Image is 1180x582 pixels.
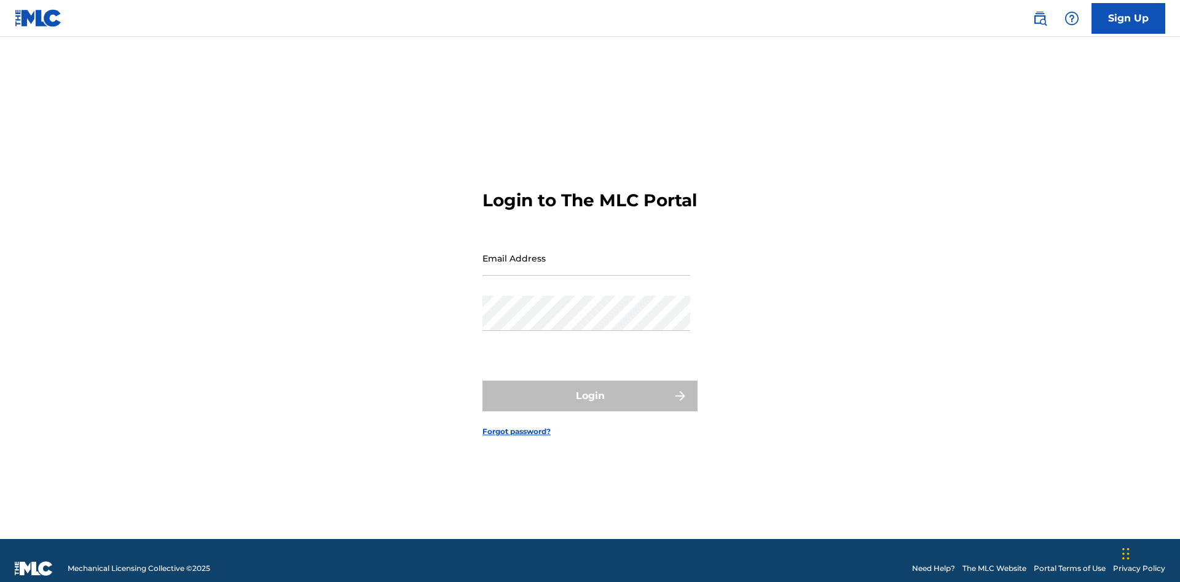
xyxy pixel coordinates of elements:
img: help [1064,11,1079,26]
a: Privacy Policy [1113,563,1165,574]
span: Mechanical Licensing Collective © 2025 [68,563,210,574]
a: The MLC Website [962,563,1026,574]
div: Drag [1122,535,1130,572]
a: Public Search [1028,6,1052,31]
a: Portal Terms of Use [1034,563,1106,574]
img: MLC Logo [15,9,62,27]
iframe: Chat Widget [1119,523,1180,582]
div: Help [1060,6,1084,31]
img: logo [15,561,53,576]
img: search [1032,11,1047,26]
a: Forgot password? [482,426,551,437]
a: Need Help? [912,563,955,574]
a: Sign Up [1091,3,1165,34]
h3: Login to The MLC Portal [482,190,697,211]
